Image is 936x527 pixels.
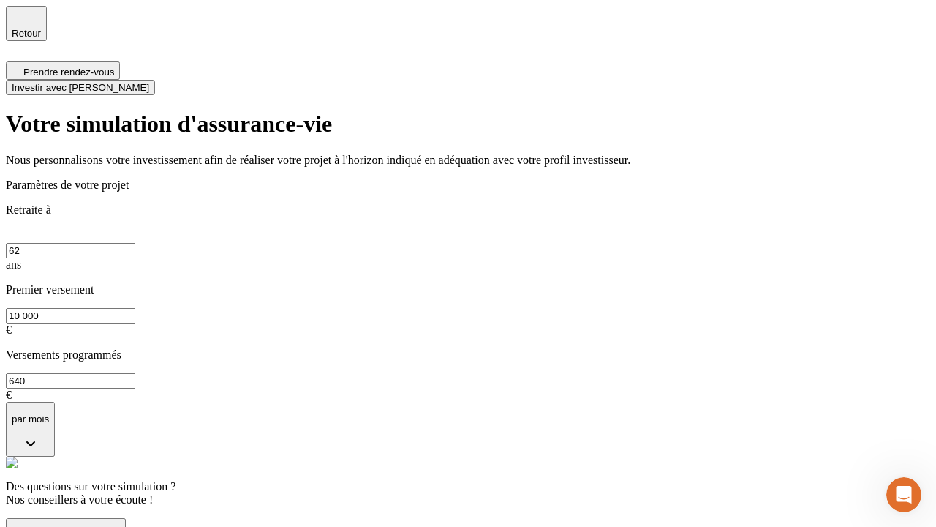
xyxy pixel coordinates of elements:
iframe: Intercom live chat [886,477,921,512]
img: alexis.png [6,457,18,468]
p: Nous personnalisons votre investissement afin de réaliser votre projet à l'horizon indiqué en adé... [6,154,930,167]
p: par mois [12,414,49,425]
h1: Votre simulation d'assurance‑vie [6,111,930,138]
p: Retraite à [6,203,930,217]
p: Premier versement [6,283,930,296]
span: Des questions sur votre simulation ? Nos conseillers à votre écoute ! [6,480,175,506]
button: Retour [6,6,47,41]
span: Retour [12,28,41,39]
button: par mois [6,402,55,457]
p: Versements programmés [6,348,930,362]
span: € [6,324,12,336]
button: Investir avec [PERSON_NAME] [6,80,155,95]
span: Paramètres de votre projet [6,179,129,191]
span: ans [6,258,21,271]
span: Investir avec [PERSON_NAME] [12,82,149,93]
span: Prendre rendez-vous [23,67,114,78]
button: Prendre rendez-vous [6,61,120,80]
span: € [6,389,12,401]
